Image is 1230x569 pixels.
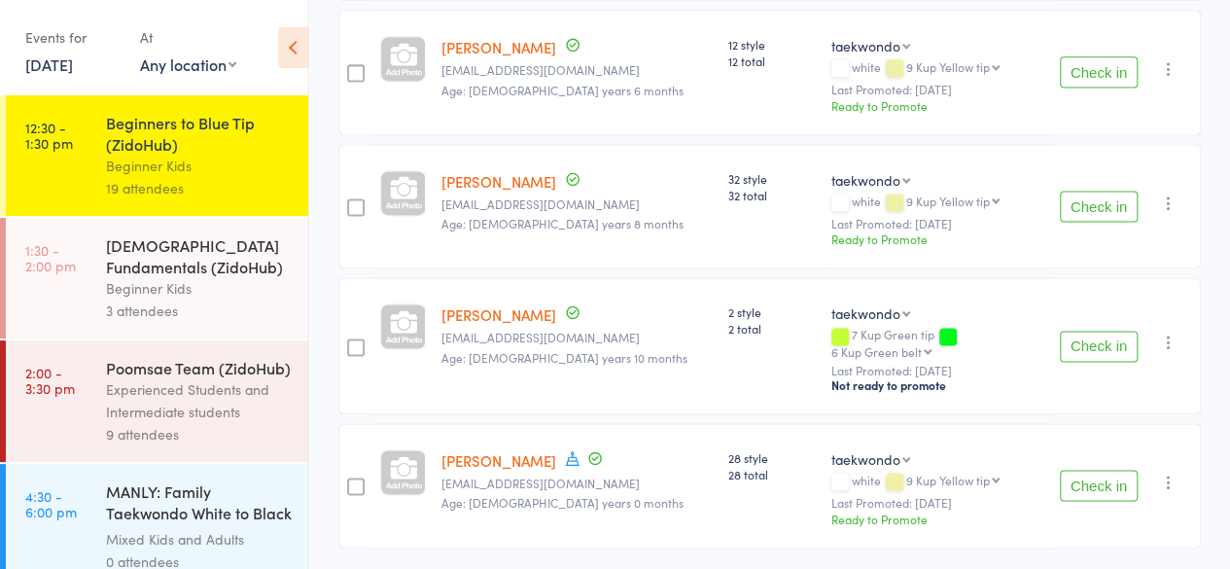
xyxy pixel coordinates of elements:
div: Not ready to promote [831,377,1044,393]
small: Last Promoted: [DATE] [831,496,1044,510]
div: Ready to Promote [831,231,1044,247]
span: 12 style [728,36,816,53]
span: 2 style [728,303,816,320]
div: Ready to Promote [831,97,1044,114]
div: 19 attendees [106,177,292,199]
div: taekwondo [831,170,900,190]
a: 1:30 -2:00 pm[DEMOGRAPHIC_DATA] Fundamentals (ZidoHub)Beginner Kids3 attendees [6,218,308,338]
time: 2:00 - 3:30 pm [25,365,75,396]
div: taekwondo [831,303,900,323]
small: Last Promoted: [DATE] [831,217,1044,231]
span: 2 total [728,320,816,337]
div: taekwondo [831,449,900,469]
span: Age: [DEMOGRAPHIC_DATA] years 8 months [441,215,684,231]
a: [PERSON_NAME] [441,450,556,471]
div: white [831,60,1044,77]
div: At [140,21,236,53]
button: Check in [1060,56,1138,88]
div: 6 Kup Green belt [831,345,922,358]
a: [PERSON_NAME] [441,171,556,192]
small: Last Promoted: [DATE] [831,364,1044,377]
time: 4:30 - 6:00 pm [25,488,77,519]
span: Age: [DEMOGRAPHIC_DATA] years 0 months [441,494,684,511]
div: MANLY: Family Taekwondo White to Black Belt [106,480,292,528]
div: Events for [25,21,121,53]
div: 9 Kup Yellow tip [906,195,990,207]
div: 9 Kup Yellow tip [906,60,990,73]
span: 28 total [728,466,816,482]
button: Check in [1060,191,1138,222]
div: taekwondo [831,36,900,55]
button: Check in [1060,331,1138,362]
a: [PERSON_NAME] [441,37,556,57]
a: 2:00 -3:30 pmPoomsae Team (ZidoHub)Experienced Students and Intermediate students9 attendees [6,340,308,462]
span: Age: [DEMOGRAPHIC_DATA] years 6 months [441,82,684,98]
a: [PERSON_NAME] [441,304,556,325]
div: Beginner Kids [106,155,292,177]
div: Beginners to Blue Tip (ZidoHub) [106,112,292,155]
a: 12:30 -1:30 pmBeginners to Blue Tip (ZidoHub)Beginner Kids19 attendees [6,95,308,216]
div: Mixed Kids and Adults [106,528,292,551]
div: white [831,195,1044,211]
small: Last Promoted: [DATE] [831,83,1044,96]
span: 32 style [728,170,816,187]
small: wslouise@hotmail.com [441,477,713,490]
span: 12 total [728,53,816,69]
div: white [831,474,1044,490]
time: 1:30 - 2:00 pm [25,242,76,273]
div: Experienced Students and Intermediate students [106,378,292,423]
div: Poomsae Team (ZidoHub) [106,357,292,378]
span: Age: [DEMOGRAPHIC_DATA] years 10 months [441,349,687,366]
time: 12:30 - 1:30 pm [25,120,73,151]
div: 3 attendees [106,300,292,322]
span: 28 style [728,449,816,466]
a: [DATE] [25,53,73,75]
div: Beginner Kids [106,277,292,300]
button: Check in [1060,470,1138,501]
small: tinabee_428@hotmail.com [441,63,713,77]
small: wenxue.yang@gmail.com [441,331,713,344]
div: 9 Kup Yellow tip [906,474,990,486]
div: Any location [140,53,236,75]
div: Ready to Promote [831,511,1044,527]
div: [DEMOGRAPHIC_DATA] Fundamentals (ZidoHub) [106,234,292,277]
div: 7 Kup Green tip [831,328,1044,357]
div: 9 attendees [106,423,292,445]
small: Psinha4@gmail.com [441,197,713,211]
span: 32 total [728,187,816,203]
